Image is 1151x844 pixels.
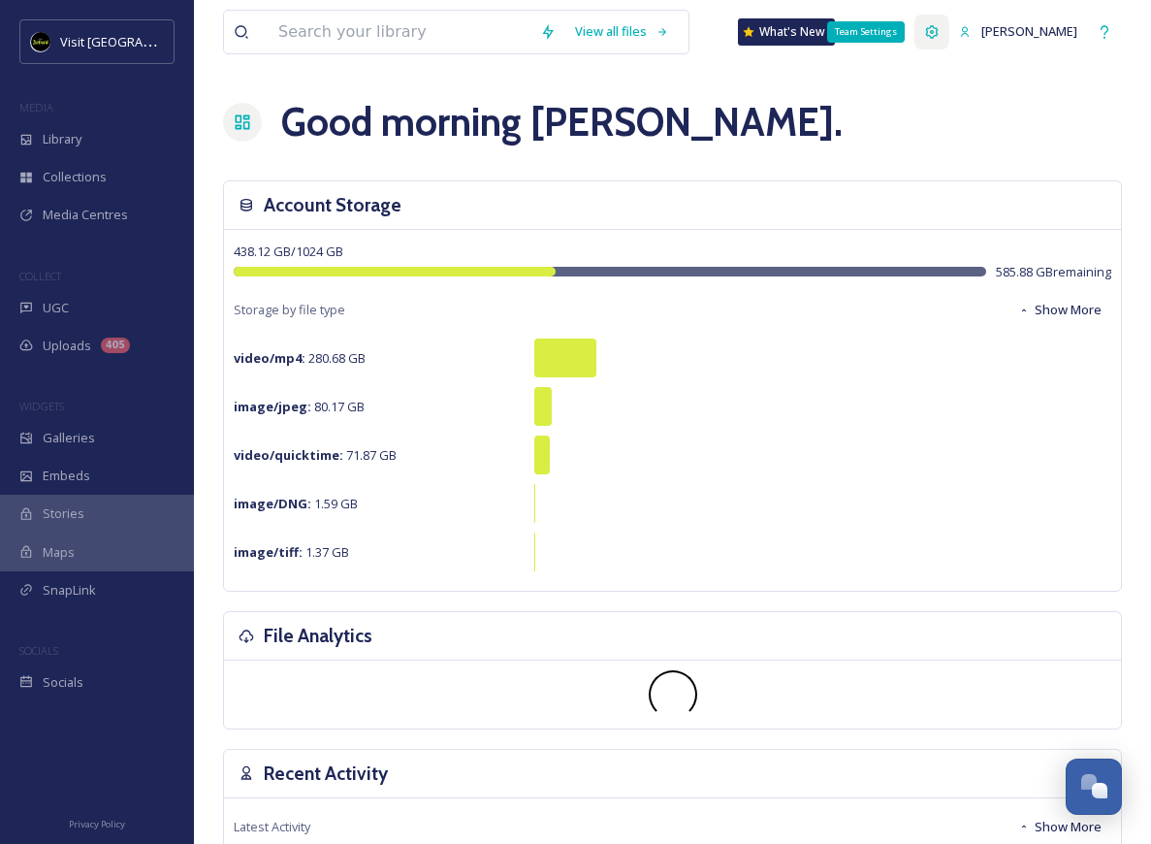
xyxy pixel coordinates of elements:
span: MEDIA [19,100,53,114]
img: VISIT%20DETROIT%20LOGO%20-%20BLACK%20BACKGROUND.png [31,32,50,51]
span: 438.12 GB / 1024 GB [234,243,343,260]
span: Galleries [43,429,95,447]
div: 405 [101,338,130,353]
span: Visit [GEOGRAPHIC_DATA] [60,32,210,50]
strong: video/quicktime : [234,446,343,464]
span: SOCIALS [19,643,58,658]
input: Search your library [269,11,530,53]
span: UGC [43,299,69,317]
h3: Recent Activity [264,760,388,788]
span: 280.68 GB [234,349,366,367]
a: View all files [565,13,679,50]
button: Show More [1008,291,1111,329]
strong: image/jpeg : [234,398,311,415]
span: 1.37 GB [234,543,349,561]
a: [PERSON_NAME] [949,13,1087,50]
span: Library [43,130,81,148]
span: WIDGETS [19,399,64,413]
span: SnapLink [43,581,96,600]
span: COLLECT [19,269,61,283]
span: Collections [43,168,107,186]
span: Media Centres [43,206,128,224]
span: [PERSON_NAME] [981,22,1077,40]
span: Stories [43,504,84,523]
button: Open Chat [1066,759,1122,815]
h3: Account Storage [264,191,401,219]
a: Privacy Policy [69,811,125,834]
h3: File Analytics [264,622,372,650]
span: Embeds [43,467,90,485]
strong: video/mp4 : [234,349,305,367]
h1: Good morning [PERSON_NAME] . [281,93,843,151]
span: Storage by file type [234,301,345,319]
span: 80.17 GB [234,398,365,415]
a: What's New [738,18,835,46]
span: Maps [43,543,75,562]
strong: image/DNG : [234,495,311,512]
span: 1.59 GB [234,495,358,512]
span: 585.88 GB remaining [996,263,1111,281]
span: Socials [43,673,83,692]
a: Team Settings [914,15,949,49]
span: Uploads [43,337,91,355]
strong: image/tiff : [234,543,303,561]
span: Latest Activity [234,818,310,836]
span: 71.87 GB [234,446,397,464]
div: Team Settings [827,21,905,43]
span: Privacy Policy [69,818,125,830]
